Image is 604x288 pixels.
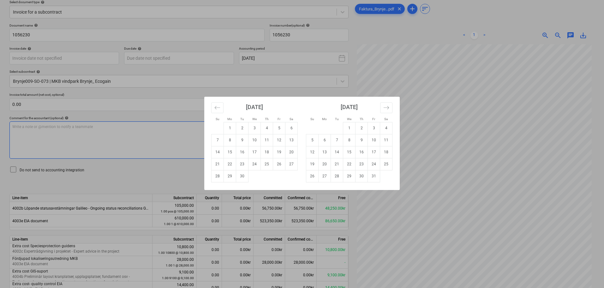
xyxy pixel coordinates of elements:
[261,122,273,134] td: Thursday, September 4, 2025
[273,122,285,134] td: Friday, September 5, 2025
[285,122,298,134] td: Saturday, September 6, 2025
[224,122,236,134] td: Monday, September 1, 2025
[331,146,343,158] td: Tuesday, October 14, 2025
[278,117,280,121] small: Fr
[204,97,400,190] div: Calendar
[343,134,356,146] td: Wednesday, October 8, 2025
[331,134,343,146] td: Tuesday, October 7, 2025
[248,134,261,146] td: Wednesday, September 10, 2025
[319,158,331,170] td: Monday, October 20, 2025
[212,146,224,158] td: Sunday, September 14, 2025
[306,158,319,170] td: Sunday, October 19, 2025
[380,158,392,170] td: Saturday, October 25, 2025
[236,146,248,158] td: Tuesday, September 16, 2025
[236,158,248,170] td: Tuesday, September 23, 2025
[306,134,319,146] td: Sunday, October 5, 2025
[356,158,368,170] td: Thursday, October 23, 2025
[246,104,263,110] strong: [DATE]
[261,134,273,146] td: Thursday, September 11, 2025
[347,117,351,121] small: We
[273,134,285,146] td: Friday, September 12, 2025
[331,170,343,182] td: Tuesday, October 28, 2025
[212,134,224,146] td: Sunday, September 7, 2025
[211,102,224,113] button: Move backward to switch to the previous month.
[331,158,343,170] td: Tuesday, October 21, 2025
[285,146,298,158] td: Saturday, September 20, 2025
[248,158,261,170] td: Wednesday, September 24, 2025
[368,158,380,170] td: Friday, October 24, 2025
[343,146,356,158] td: Wednesday, October 15, 2025
[322,117,327,121] small: Mo
[236,170,248,182] td: Tuesday, September 30, 2025
[356,122,368,134] td: Thursday, October 2, 2025
[343,158,356,170] td: Wednesday, October 22, 2025
[380,134,392,146] td: Saturday, October 11, 2025
[368,134,380,146] td: Friday, October 10, 2025
[236,122,248,134] td: Tuesday, September 2, 2025
[356,146,368,158] td: Thursday, October 16, 2025
[572,258,604,288] iframe: Chat Widget
[227,117,232,121] small: Mo
[212,158,224,170] td: Sunday, September 21, 2025
[240,117,244,121] small: Tu
[380,102,392,113] button: Move forward to switch to the next month.
[224,170,236,182] td: Monday, September 29, 2025
[335,117,339,121] small: Tu
[319,134,331,146] td: Monday, October 6, 2025
[380,146,392,158] td: Saturday, October 18, 2025
[216,117,219,121] small: Su
[261,146,273,158] td: Thursday, September 18, 2025
[252,117,257,121] small: We
[224,158,236,170] td: Monday, September 22, 2025
[212,170,224,182] td: Sunday, September 28, 2025
[368,170,380,182] td: Friday, October 31, 2025
[368,146,380,158] td: Friday, October 17, 2025
[356,170,368,182] td: Thursday, October 30, 2025
[306,170,319,182] td: Sunday, October 26, 2025
[384,117,388,121] small: Sa
[273,146,285,158] td: Friday, September 19, 2025
[341,104,358,110] strong: [DATE]
[265,117,269,121] small: Th
[310,117,314,121] small: Su
[360,117,363,121] small: Th
[224,134,236,146] td: Monday, September 8, 2025
[356,134,368,146] td: Thursday, October 9, 2025
[343,122,356,134] td: Wednesday, October 1, 2025
[372,117,375,121] small: Fr
[319,146,331,158] td: Monday, October 13, 2025
[306,146,319,158] td: Sunday, October 12, 2025
[380,122,392,134] td: Saturday, October 4, 2025
[261,158,273,170] td: Thursday, September 25, 2025
[368,122,380,134] td: Friday, October 3, 2025
[273,158,285,170] td: Friday, September 26, 2025
[236,134,248,146] td: Tuesday, September 9, 2025
[285,134,298,146] td: Saturday, September 13, 2025
[248,122,261,134] td: Wednesday, September 3, 2025
[224,146,236,158] td: Monday, September 15, 2025
[248,146,261,158] td: Wednesday, September 17, 2025
[319,170,331,182] td: Monday, October 27, 2025
[285,158,298,170] td: Saturday, September 27, 2025
[290,117,293,121] small: Sa
[343,170,356,182] td: Wednesday, October 29, 2025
